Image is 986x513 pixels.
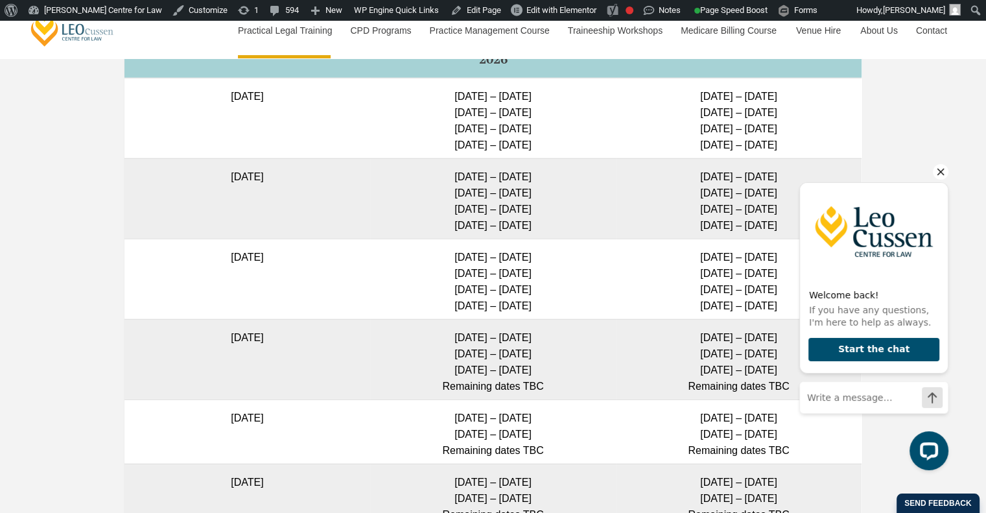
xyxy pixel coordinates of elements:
[786,3,851,58] a: Venue Hire
[124,400,370,464] td: [DATE]
[124,78,370,158] td: [DATE]
[616,78,862,158] td: [DATE] – [DATE] [DATE] – [DATE] [DATE] – [DATE] [DATE] – [DATE]
[370,239,616,319] td: [DATE] – [DATE] [DATE] – [DATE] [DATE] – [DATE] [DATE] – [DATE]
[124,158,370,239] td: [DATE]
[29,10,115,47] a: [PERSON_NAME] Centre for Law
[616,400,862,464] td: [DATE] – [DATE] [DATE] – [DATE] Remaining dates TBC
[906,3,957,58] a: Contact
[420,3,558,58] a: Practice Management Course
[616,239,862,319] td: [DATE] – [DATE] [DATE] – [DATE] [DATE] – [DATE] [DATE] – [DATE]
[616,158,862,239] td: [DATE] – [DATE] [DATE] – [DATE] [DATE] – [DATE] [DATE] – [DATE]
[370,78,616,158] td: [DATE] – [DATE] [DATE] – [DATE] [DATE] – [DATE] [DATE] – [DATE]
[883,5,945,15] span: [PERSON_NAME]
[124,239,370,319] td: [DATE]
[340,3,419,58] a: CPD Programs
[558,3,671,58] a: Traineeship Workshops
[130,52,856,66] h5: 2026
[370,319,616,400] td: [DATE] – [DATE] [DATE] – [DATE] [DATE] – [DATE] Remaining dates TBC
[851,3,906,58] a: About Us
[124,319,370,400] td: [DATE]
[370,400,616,464] td: [DATE] – [DATE] [DATE] – [DATE] Remaining dates TBC
[671,3,786,58] a: Medicare Billing Course
[616,319,862,400] td: [DATE] – [DATE] [DATE] – [DATE] [DATE] – [DATE] Remaining dates TBC
[626,6,633,14] div: Focus keyphrase not set
[789,159,954,481] iframe: LiveChat chat widget
[526,5,596,15] span: Edit with Elementor
[228,3,341,58] a: Practical Legal Training
[370,158,616,239] td: [DATE] – [DATE] [DATE] – [DATE] [DATE] – [DATE] [DATE] – [DATE]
